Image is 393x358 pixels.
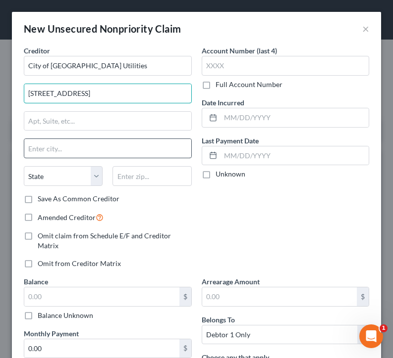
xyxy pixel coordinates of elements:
input: Apt, Suite, etc... [24,112,191,131]
label: Account Number (last 4) [202,45,277,56]
span: Belongs To [202,315,235,324]
div: $ [179,339,191,358]
input: Enter address... [24,84,191,103]
input: MM/DD/YYYY [221,146,369,165]
input: 0.00 [24,287,179,306]
div: $ [357,287,369,306]
label: Date Incurred [202,97,244,108]
span: Amended Creditor [38,213,96,222]
label: Last Payment Date [202,135,259,146]
span: Creditor [24,46,50,55]
input: Enter zip... [112,166,191,186]
input: 0.00 [24,339,179,358]
div: New Unsecured Nonpriority Claim [24,22,181,36]
input: MM/DD/YYYY [221,108,369,127]
input: Search creditor by name... [24,56,192,76]
label: Save As Common Creditor [38,194,119,204]
label: Arrearage Amount [202,276,260,287]
span: 1 [380,324,388,332]
span: Omit claim from Schedule E/F and Creditor Matrix [38,231,171,250]
iframe: Intercom live chat [359,324,383,348]
input: Enter city... [24,139,191,158]
button: × [362,23,369,35]
input: XXXX [202,56,370,76]
label: Monthly Payment [24,328,79,339]
label: Unknown [216,169,245,179]
label: Balance Unknown [38,311,93,320]
span: Omit from Creditor Matrix [38,259,121,268]
div: $ [179,287,191,306]
input: 0.00 [202,287,357,306]
label: Full Account Number [216,80,282,89]
label: Balance [24,276,48,287]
